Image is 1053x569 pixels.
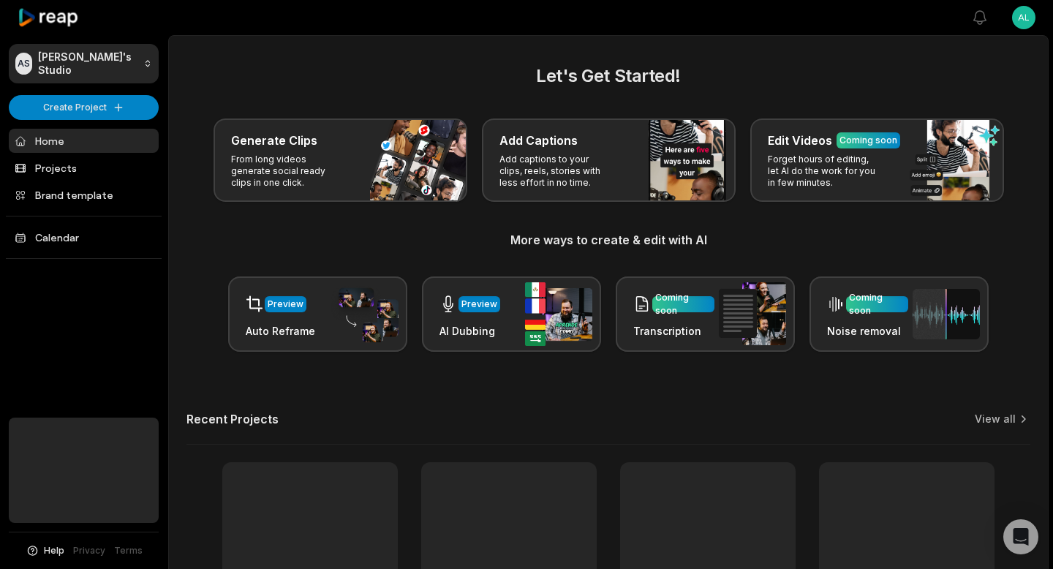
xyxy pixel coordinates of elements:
[114,544,143,557] a: Terms
[839,134,897,147] div: Coming soon
[655,291,712,317] div: Coming soon
[1003,519,1038,554] div: Open Intercom Messenger
[975,412,1016,426] a: View all
[268,298,303,311] div: Preview
[849,291,905,317] div: Coming soon
[9,95,159,120] button: Create Project
[44,544,64,557] span: Help
[231,132,317,149] h3: Generate Clips
[38,50,137,77] p: [PERSON_NAME]'s Studio
[186,231,1030,249] h3: More ways to create & edit with AI
[9,225,159,249] a: Calendar
[73,544,105,557] a: Privacy
[525,282,592,346] img: ai_dubbing.png
[9,129,159,153] a: Home
[186,412,279,426] h2: Recent Projects
[768,154,881,189] p: Forget hours of editing, let AI do the work for you in few minutes.
[231,154,344,189] p: From long videos generate social ready clips in one click.
[9,156,159,180] a: Projects
[719,282,786,345] img: transcription.png
[633,323,714,339] h3: Transcription
[26,544,64,557] button: Help
[246,323,315,339] h3: Auto Reframe
[461,298,497,311] div: Preview
[827,323,908,339] h3: Noise removal
[913,289,980,339] img: noise_removal.png
[331,286,399,343] img: auto_reframe.png
[9,183,159,207] a: Brand template
[768,132,832,149] h3: Edit Videos
[439,323,500,339] h3: AI Dubbing
[15,53,32,75] div: AS
[499,132,578,149] h3: Add Captions
[499,154,613,189] p: Add captions to your clips, reels, stories with less effort in no time.
[186,63,1030,89] h2: Let's Get Started!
